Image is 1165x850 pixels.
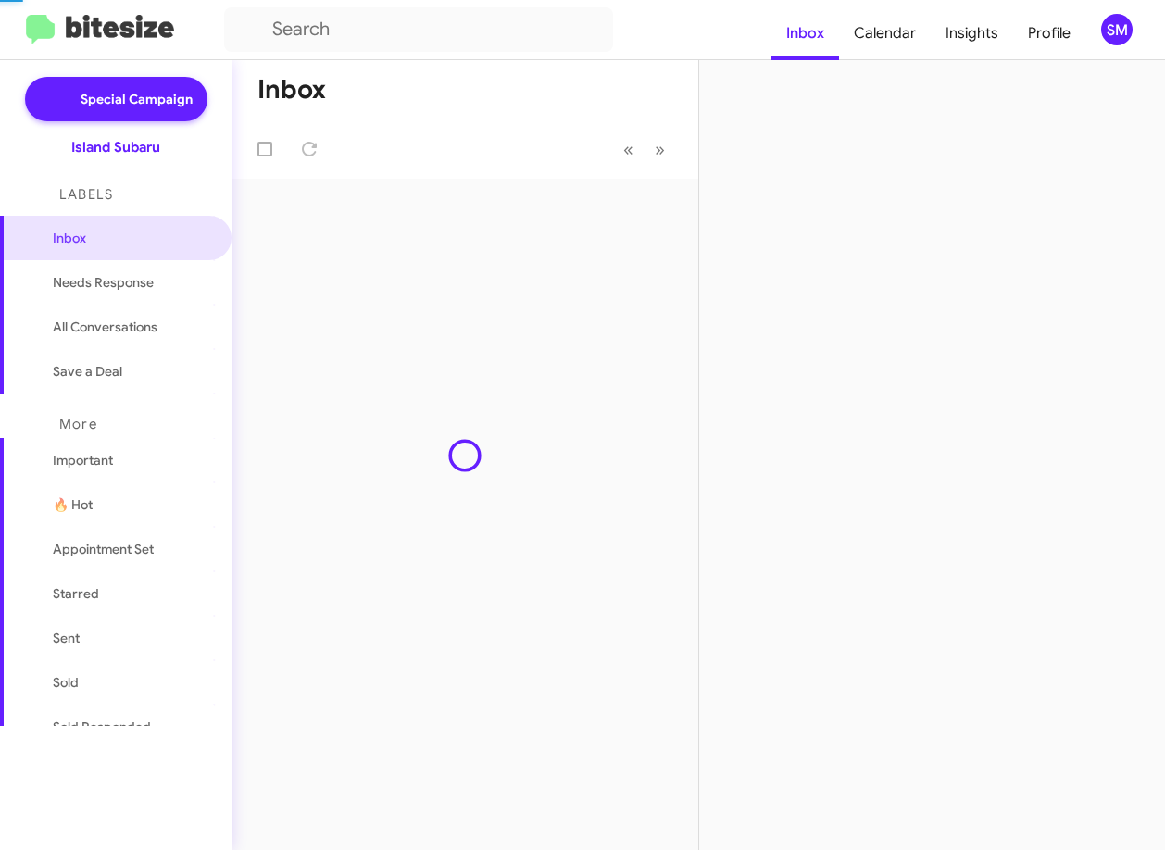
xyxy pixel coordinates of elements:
[71,138,160,156] div: Island Subaru
[53,495,93,514] span: 🔥 Hot
[257,75,326,105] h1: Inbox
[612,131,645,169] button: Previous
[53,718,151,736] span: Sold Responded
[59,186,113,203] span: Labels
[53,673,79,692] span: Sold
[931,6,1013,60] a: Insights
[1101,14,1133,45] div: SM
[771,6,839,60] a: Inbox
[53,540,154,558] span: Appointment Set
[839,6,931,60] a: Calendar
[53,273,210,292] span: Needs Response
[613,131,676,169] nav: Page navigation example
[59,416,97,432] span: More
[25,77,207,121] a: Special Campaign
[81,90,193,108] span: Special Campaign
[53,629,80,647] span: Sent
[1085,14,1145,45] button: SM
[53,229,210,247] span: Inbox
[53,451,210,469] span: Important
[655,138,665,161] span: »
[644,131,676,169] button: Next
[53,362,122,381] span: Save a Deal
[1013,6,1085,60] a: Profile
[224,7,613,52] input: Search
[623,138,633,161] span: «
[53,584,99,603] span: Starred
[53,318,157,336] span: All Conversations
